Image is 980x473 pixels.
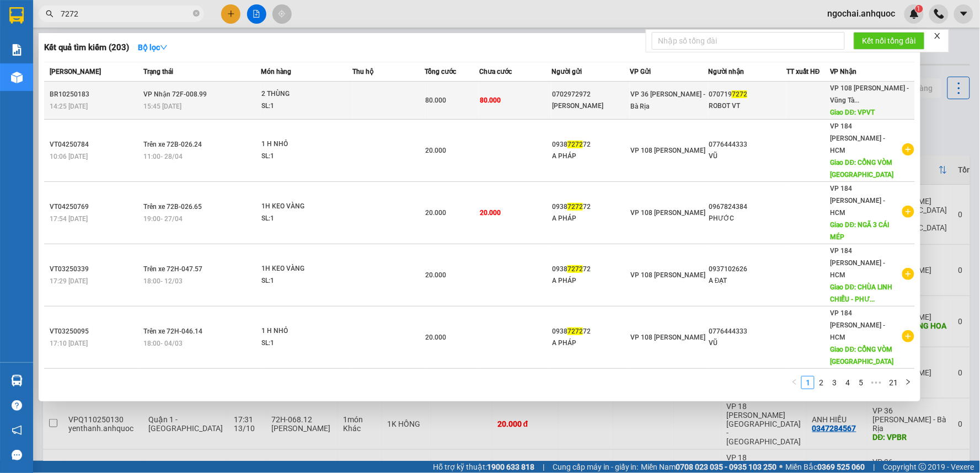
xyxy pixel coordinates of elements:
[788,376,801,389] li: Previous Page
[630,147,705,154] span: VP 108 [PERSON_NAME]
[261,150,344,163] div: SL: 1
[50,139,140,150] div: VT04250784
[9,36,98,49] div: CHỊ QUẾ
[143,215,183,223] span: 19:00 - 27/04
[831,109,875,116] span: Giao DĐ: VPVT
[802,377,814,389] a: 1
[50,153,88,160] span: 10:06 [DATE]
[143,141,202,148] span: Trên xe 72B-026.24
[551,68,582,76] span: Người gửi
[552,89,629,100] div: 0702972972
[12,400,22,411] span: question-circle
[44,42,129,53] h3: Kết quả tìm kiếm ( 203 )
[61,8,191,20] input: Tìm tên, số ĐT hoặc mã đơn
[709,139,786,150] div: 0776444333
[788,376,801,389] button: left
[830,68,857,76] span: VP Nhận
[828,377,840,389] a: 3
[425,68,457,76] span: Tổng cước
[709,337,786,349] div: VŨ
[261,100,344,112] div: SL: 1
[567,203,583,211] span: 7272
[652,32,845,50] input: Nhập số tổng đài
[552,264,629,275] div: 0938 72
[630,90,705,110] span: VP 36 [PERSON_NAME] - Bà Rịa
[143,340,183,347] span: 18:00 - 04/03
[480,209,501,217] span: 20.000
[801,376,815,389] li: 1
[831,309,886,341] span: VP 184 [PERSON_NAME] - HCM
[828,376,841,389] li: 3
[902,268,914,280] span: plus-circle
[831,84,909,104] span: VP 108 [PERSON_NAME] - Vũng Tà...
[160,44,168,51] span: down
[854,32,925,50] button: Kết nối tổng đài
[786,68,820,76] span: TT xuất HĐ
[552,326,629,337] div: 0938 72
[353,68,374,76] span: Thu hộ
[143,265,202,273] span: Trên xe 72H-047.57
[709,275,786,287] div: A ĐẠT
[261,275,344,287] div: SL: 1
[855,377,867,389] a: 5
[479,68,512,76] span: Chưa cước
[709,100,786,112] div: ROBOT VT
[9,10,26,22] span: Gửi:
[143,327,202,335] span: Trên xe 72H-046.14
[105,9,265,49] div: VP 18 [PERSON_NAME][GEOGRAPHIC_DATA] - [GEOGRAPHIC_DATA]
[815,377,827,389] a: 2
[831,283,893,303] span: Giao DĐ: CHÙA LINH CHIẾU - PHƯ...
[11,44,23,56] img: solution-icon
[831,185,886,217] span: VP 184 [PERSON_NAME] - HCM
[934,32,941,40] span: close
[831,247,886,279] span: VP 184 [PERSON_NAME] - HCM
[50,340,88,347] span: 17:10 [DATE]
[902,376,915,389] li: Next Page
[426,96,447,104] span: 80.000
[9,7,24,24] img: logo-vxr
[12,425,22,436] span: notification
[842,377,854,389] a: 4
[567,141,583,148] span: 7272
[732,90,747,98] span: 7272
[552,213,629,224] div: A PHÁP
[552,275,629,287] div: A PHÁP
[105,10,132,22] span: Nhận:
[791,379,798,385] span: left
[46,10,53,18] span: search
[11,375,23,386] img: warehouse-icon
[261,337,344,350] div: SL: 1
[105,62,265,78] div: 0764546113
[905,379,912,385] span: right
[831,346,894,365] span: Giao DĐ: CỔNG VÒM [GEOGRAPHIC_DATA]
[902,206,914,218] span: plus-circle
[193,10,200,17] span: close-circle
[567,265,583,273] span: 7272
[129,39,176,56] button: Bộ lọcdown
[867,376,885,389] span: •••
[143,68,173,76] span: Trạng thái
[261,213,344,225] div: SL: 1
[426,209,447,217] span: 20.000
[841,376,854,389] li: 4
[708,68,744,76] span: Người nhận
[815,376,828,389] li: 2
[552,139,629,150] div: 0938 72
[50,215,88,223] span: 17:54 [DATE]
[630,209,705,217] span: VP 108 [PERSON_NAME]
[426,271,447,279] span: 20.000
[105,49,265,62] div: ANH THỊNH
[50,326,140,337] div: VT03250095
[261,68,291,76] span: Món hàng
[50,68,101,76] span: [PERSON_NAME]
[50,103,88,110] span: 14:25 [DATE]
[567,327,583,335] span: 7272
[193,9,200,19] span: close-circle
[138,43,168,52] strong: Bộ lọc
[854,376,867,389] li: 5
[426,147,447,154] span: 20.000
[831,122,886,154] span: VP 184 [PERSON_NAME] - HCM
[902,376,915,389] button: right
[709,150,786,162] div: VŨ
[867,376,885,389] li: Next 5 Pages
